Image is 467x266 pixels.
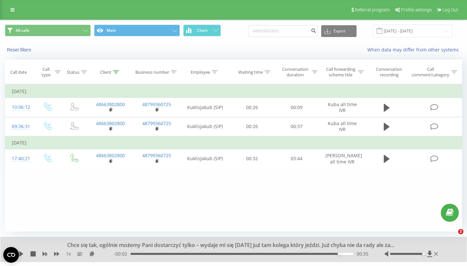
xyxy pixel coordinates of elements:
[230,149,274,168] td: 00:32
[142,120,171,126] a: 48799360725
[367,47,462,53] a: When data may differ from other systems
[355,7,390,12] span: Referral program
[12,152,27,165] div: 17:40:21
[197,28,208,33] span: Chart
[5,85,462,98] td: [DATE]
[401,7,432,12] span: Profile settings
[96,152,125,159] a: 48663802800
[135,69,169,75] div: Business number
[230,117,274,136] td: 00:26
[458,229,463,234] span: 2
[94,25,180,36] button: Main
[338,253,341,255] div: Accessibility label
[5,47,34,53] button: Reset filters
[274,149,319,168] td: 03:44
[230,98,274,117] td: 00:26
[16,28,29,33] span: All calls
[281,66,310,78] div: Conversation duration
[274,98,319,117] td: 00:09
[67,69,79,75] div: Status
[411,66,450,78] div: Call comment/category
[319,117,365,136] td: Kuba all time IVR
[180,149,230,168] td: KuklisJakub (SIP)
[183,25,221,36] button: Chart
[357,251,368,257] span: 00:35
[61,242,397,249] div: Chce się tak, ogólnie możemy Pani dostarczyć tylko – wydaje mi się [DATE] już tam kolega który je...
[12,101,27,114] div: 10:06:12
[5,25,91,36] button: All calls
[325,66,357,78] div: Call forwarding scheme title
[319,98,365,117] td: Kuba all time IVR
[371,66,407,78] div: Conversation recording
[321,25,357,37] button: Export
[238,69,263,75] div: Waiting time
[319,149,365,168] td: [PERSON_NAME] all time IVR
[445,229,460,245] iframe: Intercom live chat
[39,66,53,78] div: Call type
[114,251,130,257] span: - 00:02
[442,7,458,12] span: Log Out
[100,69,111,75] div: Client
[96,120,125,126] a: 48663802800
[180,98,230,117] td: KuklisJakub (SIP)
[274,117,319,136] td: 00:37
[142,101,171,107] a: 48799360725
[180,117,230,136] td: KuklisJakub (SIP)
[3,247,19,263] button: Open CMP widget
[422,253,425,255] div: Accessibility label
[66,251,71,257] span: 1 x
[96,101,125,107] a: 48663802800
[10,69,27,75] div: Call date
[5,136,462,149] td: [DATE]
[191,69,210,75] div: Employee
[12,120,27,133] div: 09:36:31
[142,152,171,159] a: 48799360725
[248,25,318,37] input: Search by number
